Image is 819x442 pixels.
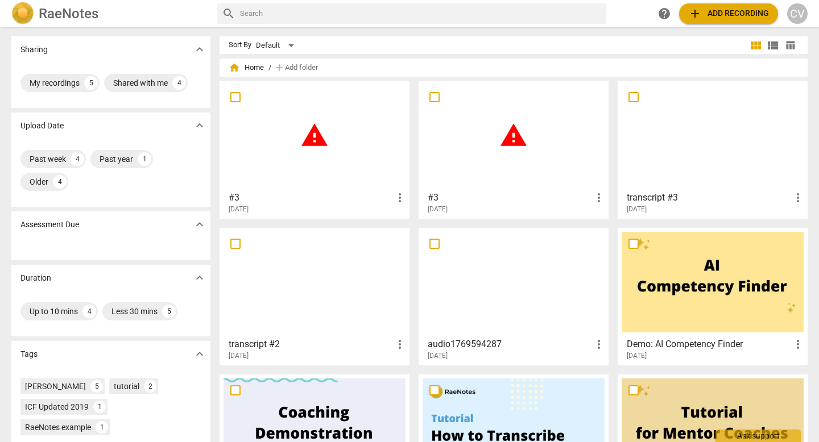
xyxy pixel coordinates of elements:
[423,232,605,360] a: audio1769594287[DATE]
[229,62,240,73] span: home
[193,218,206,231] span: expand_more
[193,119,206,132] span: expand_more
[191,117,208,134] button: Show more
[144,380,156,393] div: 2
[229,337,393,351] h3: transcript #2
[113,77,168,89] div: Shared with me
[622,85,804,214] a: transcript #3[DATE]
[224,85,406,214] a: #3[DATE]
[627,205,647,214] span: [DATE]
[791,337,805,351] span: more_vert
[30,77,80,89] div: My recordings
[96,421,108,433] div: 1
[229,205,249,214] span: [DATE]
[172,76,186,90] div: 4
[25,401,89,412] div: ICF Updated 2019
[114,381,139,392] div: tutorial
[100,153,133,165] div: Past year
[688,7,769,20] span: Add recording
[592,191,606,205] span: more_vert
[20,348,38,360] p: Tags
[222,7,235,20] span: search
[20,219,79,231] p: Assessment Due
[193,347,206,361] span: expand_more
[25,422,91,433] div: RaeNotes example
[193,43,206,56] span: expand_more
[393,337,407,351] span: more_vert
[11,2,208,25] a: LogoRaeNotes
[428,337,592,351] h3: audio1769594287
[30,176,48,187] div: Older
[224,232,406,360] a: transcript #2[DATE]
[274,62,285,73] span: add
[764,37,781,54] button: List view
[191,216,208,233] button: Show more
[191,41,208,58] button: Show more
[428,205,448,214] span: [DATE]
[679,3,778,24] button: Upload
[428,191,592,205] h3: #3
[39,6,98,22] h2: RaeNotes
[256,36,298,55] div: Default
[162,305,176,318] div: 5
[82,305,96,318] div: 4
[781,37,799,54] button: Table view
[423,85,605,214] a: #3[DATE]
[229,191,393,205] h3: #3
[787,3,808,24] button: CV
[191,345,208,362] button: Show more
[785,40,796,51] span: table_chart
[25,381,86,392] div: [PERSON_NAME]
[138,152,151,166] div: 1
[627,351,647,361] span: [DATE]
[285,64,318,72] span: Add folder
[627,191,791,205] h3: transcript #3
[654,3,675,24] a: Help
[93,401,106,413] div: 1
[749,39,763,52] span: view_module
[229,351,249,361] span: [DATE]
[791,191,805,205] span: more_vert
[688,7,702,20] span: add
[20,44,48,56] p: Sharing
[766,39,780,52] span: view_list
[747,37,764,54] button: Tile view
[193,271,206,285] span: expand_more
[20,120,64,132] p: Upload Date
[84,76,98,90] div: 5
[715,430,801,442] div: Ask support
[592,337,606,351] span: more_vert
[499,121,528,149] span: warning
[240,5,602,23] input: Search
[20,272,51,284] p: Duration
[229,41,251,49] div: Sort By
[229,62,264,73] span: Home
[393,191,407,205] span: more_vert
[622,232,804,360] a: Demo: AI Competency Finder[DATE]
[428,351,448,361] span: [DATE]
[191,269,208,286] button: Show more
[53,175,67,189] div: 4
[627,337,791,351] h3: Demo: AI Competency Finder
[11,2,34,25] img: Logo
[30,306,78,317] div: Up to 10 mins
[300,121,329,149] span: warning
[71,152,84,166] div: 4
[111,306,158,317] div: Less 30 mins
[657,7,671,20] span: help
[90,380,103,393] div: 5
[268,64,271,72] span: /
[30,153,66,165] div: Past week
